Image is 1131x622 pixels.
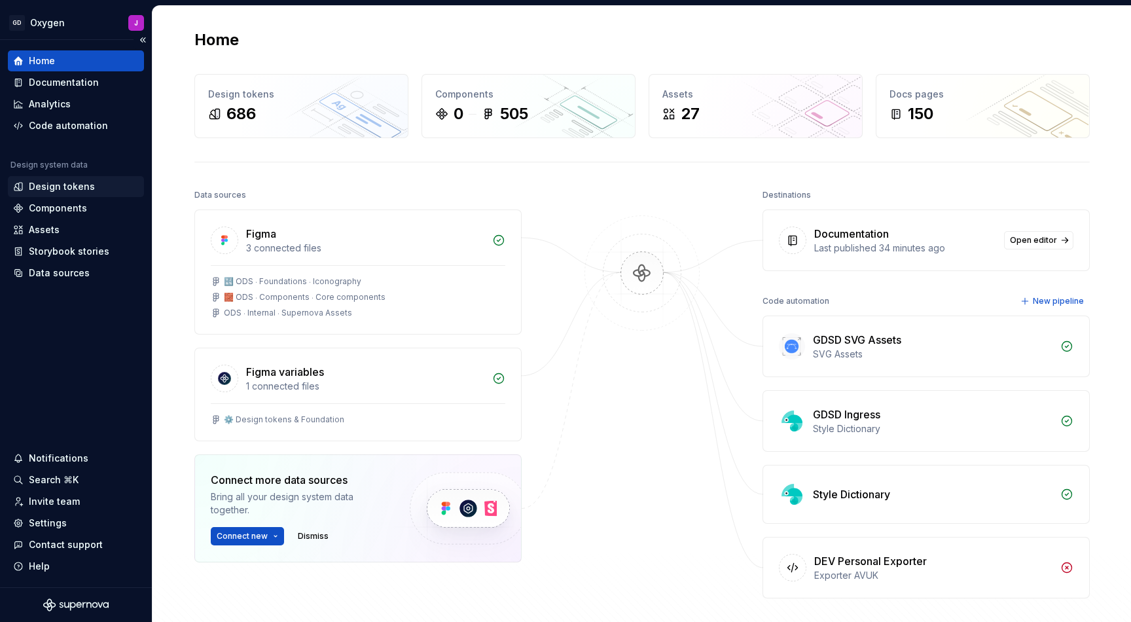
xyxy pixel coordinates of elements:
a: Code automation [8,115,144,136]
button: Contact support [8,534,144,555]
div: Figma variables [246,364,324,380]
a: Design tokens686 [194,74,408,138]
div: Last published 34 minutes ago [814,242,996,255]
div: Data sources [29,266,90,280]
a: Storybook stories [8,241,144,262]
a: Home [8,50,144,71]
div: Invite team [29,495,80,508]
span: Dismiss [298,531,329,541]
div: Bring all your design system data together. [211,490,387,517]
div: ODS ⸱ Internal ⸱ Supernova Assets [224,308,352,318]
div: 150 [908,103,933,124]
button: Collapse sidebar [134,31,152,49]
div: 27 [681,103,700,124]
div: Connect more data sources [211,472,387,488]
div: Figma [246,226,276,242]
div: 1 connected files [246,380,484,393]
span: New pipeline [1033,296,1084,306]
div: 3 connected files [246,242,484,255]
div: Code automation [763,292,829,310]
button: Dismiss [292,527,334,545]
div: Settings [29,517,67,530]
a: Docs pages150 [876,74,1090,138]
div: Components [29,202,87,215]
button: Notifications [8,448,144,469]
div: Exporter AVUK [814,569,1052,582]
div: Notifications [29,452,88,465]
a: Settings [8,513,144,534]
a: Open editor [1004,231,1073,249]
div: Help [29,560,50,573]
a: Assets [8,219,144,240]
button: New pipeline [1016,292,1090,310]
div: Oxygen [30,16,65,29]
div: Assets [662,88,849,101]
div: Data sources [194,186,246,204]
a: Data sources [8,263,144,284]
div: Storybook stories [29,245,109,258]
button: Help [8,556,144,577]
div: SVG Assets [813,348,1052,361]
div: Code automation [29,119,108,132]
div: J [134,18,138,28]
div: Design tokens [208,88,395,101]
div: Documentation [29,76,99,89]
a: Components [8,198,144,219]
div: Assets [29,223,60,236]
div: 0 [454,103,463,124]
button: Connect new [211,527,284,545]
div: GDSD Ingress [813,407,880,422]
div: 686 [226,103,256,124]
a: Figma variables1 connected files⚙️ Design tokens & Foundation [194,348,522,441]
a: Design tokens [8,176,144,197]
a: Assets27 [649,74,863,138]
a: Figma3 connected files🔣 ODS ⸱ Foundations ⸱ Iconography🧱 ODS ⸱ Components ⸱ Core componentsODS ⸱ ... [194,210,522,335]
div: Style Dictionary [813,422,1052,435]
div: Destinations [763,186,811,204]
a: Invite team [8,491,144,512]
a: Components0505 [422,74,636,138]
div: Search ⌘K [29,473,79,486]
div: Components [435,88,622,101]
div: Design tokens [29,180,95,193]
div: Design system data [10,160,88,170]
div: Home [29,54,55,67]
div: GDSD SVG Assets [813,332,901,348]
a: Analytics [8,94,144,115]
div: 🔣 ODS ⸱ Foundations ⸱ Iconography [224,276,361,287]
div: Style Dictionary [813,486,890,502]
a: Documentation [8,72,144,93]
div: ⚙️ Design tokens & Foundation [224,414,344,425]
button: Search ⌘K [8,469,144,490]
svg: Supernova Logo [43,598,109,612]
span: Connect new [217,531,268,541]
span: Open editor [1010,235,1057,246]
div: GD [9,15,25,31]
div: Analytics [29,98,71,111]
div: DEV Personal Exporter [814,553,927,569]
div: Docs pages [889,88,1076,101]
h2: Home [194,29,239,50]
div: 🧱 ODS ⸱ Components ⸱ Core components [224,292,386,302]
div: Documentation [814,226,889,242]
button: GDOxygenJ [3,9,149,37]
div: 505 [500,103,528,124]
div: Contact support [29,538,103,551]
